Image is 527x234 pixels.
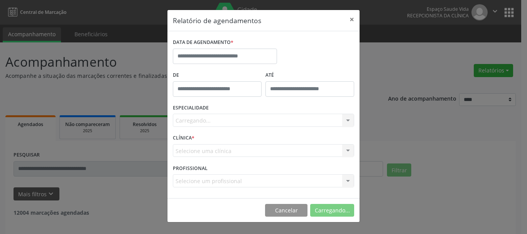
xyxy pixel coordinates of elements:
button: Close [344,10,360,29]
button: Carregando... [310,204,354,217]
button: Cancelar [265,204,307,217]
h5: Relatório de agendamentos [173,15,261,25]
label: ESPECIALIDADE [173,102,209,114]
label: CLÍNICA [173,132,194,144]
label: ATÉ [265,69,354,81]
label: De [173,69,262,81]
label: DATA DE AGENDAMENTO [173,37,233,49]
label: PROFISSIONAL [173,162,208,174]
